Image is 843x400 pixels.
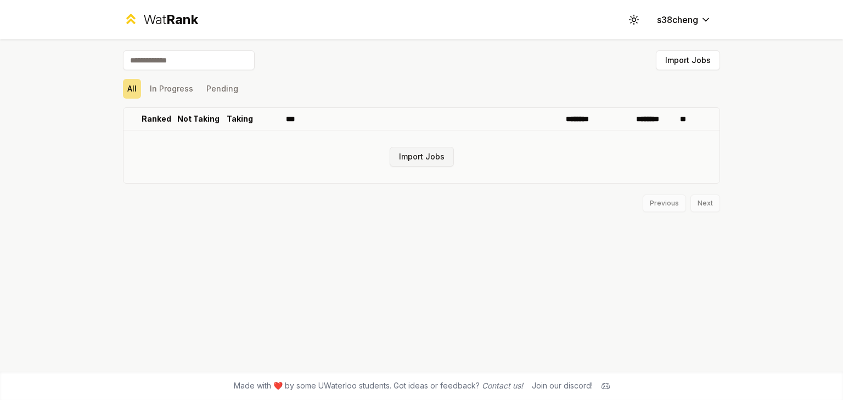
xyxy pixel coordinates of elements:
p: Ranked [142,113,171,124]
button: Import Jobs [390,147,454,167]
button: Import Jobs [656,50,720,70]
button: Pending [202,79,243,99]
span: Rank [166,12,198,27]
div: Join our discord! [532,380,593,391]
div: Wat [143,11,198,28]
span: Made with ❤️ by some UWaterloo students. Got ideas or feedback? [234,380,523,391]
button: All [123,79,141,99]
a: Contact us! [482,381,523,390]
button: s38cheng [648,10,720,30]
button: In Progress [145,79,198,99]
p: Not Taking [177,113,220,124]
a: WatRank [123,11,198,28]
p: Taking [227,113,253,124]
span: s38cheng [657,13,698,26]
